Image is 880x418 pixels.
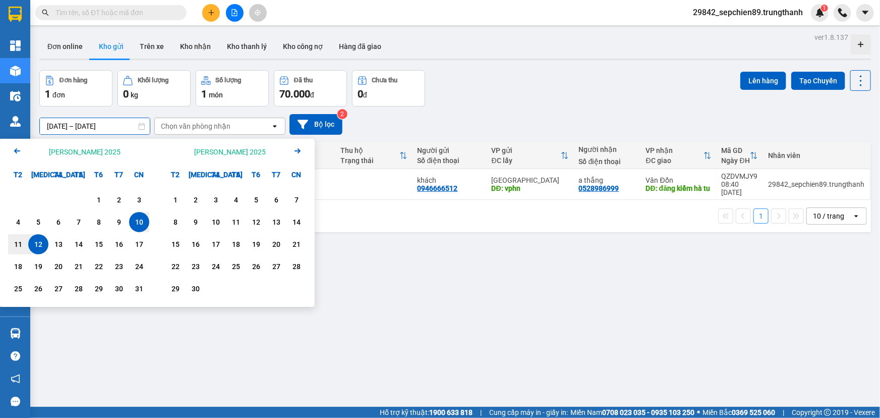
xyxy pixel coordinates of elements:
div: Choose Thứ Năm, tháng 08 28 2025. It's available. [69,279,89,299]
div: 2 [189,194,203,206]
button: Đơn online [39,34,91,59]
div: 7 [289,194,304,206]
div: 26 [249,260,263,273]
div: T2 [165,165,186,185]
div: Choose Thứ Ba, tháng 09 30 2025. It's available. [186,279,206,299]
div: ver 1.8.137 [814,32,848,43]
th: Toggle SortBy [487,142,574,169]
div: [MEDICAL_DATA] [28,165,48,185]
svg: Arrow Left [11,145,23,157]
svg: open [271,122,279,130]
div: Choose Thứ Bảy, tháng 08 9 2025. It's available. [109,212,129,232]
div: Choose Chủ Nhật, tháng 08 31 2025. It's available. [129,279,149,299]
div: [GEOGRAPHIC_DATA] [492,176,569,184]
div: Thu hộ [340,146,399,154]
div: 29 [92,283,106,295]
div: 16 [189,238,203,250]
div: 3 [132,194,146,206]
div: 23 [112,260,126,273]
div: 14 [289,216,304,228]
div: 29 [168,283,183,295]
img: warehouse-icon [10,91,21,101]
div: 4 [229,194,243,206]
div: Choose Thứ Tư, tháng 08 13 2025. It's available. [48,234,69,254]
div: 28 [289,260,304,273]
div: 13 [51,238,66,250]
sup: 2 [337,109,347,119]
div: Choose Thứ Sáu, tháng 09 26 2025. It's available. [246,256,266,277]
div: Choose Thứ Sáu, tháng 08 29 2025. It's available. [89,279,109,299]
button: Kho thanh lý [219,34,275,59]
div: 7 [72,216,86,228]
div: 27 [51,283,66,295]
div: Số điện thoại [418,156,482,165]
img: warehouse-icon [10,328,21,339]
div: 11 [229,216,243,228]
div: 0528986999 [579,184,619,192]
span: file-add [231,9,238,16]
div: T7 [266,165,286,185]
button: aim [249,4,267,22]
img: icon-new-feature [815,8,825,17]
div: Ngày ĐH [722,156,750,165]
div: a thắng [579,176,636,184]
img: logo-vxr [9,7,22,22]
div: QZDVMJY9 [722,172,758,180]
div: Choose Thứ Sáu, tháng 08 8 2025. It's available. [89,212,109,232]
div: Choose Thứ Tư, tháng 08 6 2025. It's available. [48,212,69,232]
div: Số điện thoại [579,158,636,166]
div: Chưa thu [372,77,398,84]
div: Choose Thứ Năm, tháng 09 11 2025. It's available. [226,212,246,232]
div: Người nhận [579,145,636,153]
div: Choose Thứ Bảy, tháng 09 6 2025. It's available. [266,190,286,210]
div: T7 [109,165,129,185]
div: Tạo kho hàng mới [851,34,871,55]
div: Đã thu [294,77,313,84]
div: Choose Thứ Năm, tháng 08 7 2025. It's available. [69,212,89,232]
div: Mã GD [722,146,750,154]
div: 9 [112,216,126,228]
div: 14 [72,238,86,250]
span: | [480,407,482,418]
span: 70.000 [279,88,310,100]
div: khách [418,176,482,184]
div: 24 [209,260,223,273]
div: T5 [69,165,89,185]
button: Đã thu70.000đ [274,70,347,107]
div: Choose Thứ Ba, tháng 09 23 2025. It's available. [186,256,206,277]
div: 8 [168,216,183,228]
strong: 1900 633 818 [429,408,473,416]
button: Tạo Chuyến [791,72,845,90]
div: ĐC lấy [492,156,561,165]
th: Toggle SortBy [717,142,763,169]
div: 19 [249,238,263,250]
div: 20 [51,260,66,273]
div: Choose Thứ Bảy, tháng 08 23 2025. It's available. [109,256,129,277]
div: 12 [249,216,263,228]
div: 3 [209,194,223,206]
div: 5 [249,194,263,206]
div: 08:40 [DATE] [722,180,758,196]
div: Choose Thứ Ba, tháng 09 2 2025. It's available. [186,190,206,210]
span: 1 [201,88,207,100]
div: Choose Thứ Hai, tháng 08 18 2025. It's available. [8,256,28,277]
div: Choose Thứ Sáu, tháng 09 19 2025. It's available. [246,234,266,254]
div: Chọn văn phòng nhận [161,121,230,131]
div: Choose Thứ Ba, tháng 09 16 2025. It's available. [186,234,206,254]
div: Choose Thứ Ba, tháng 08 5 2025. It's available. [28,212,48,232]
button: 1 [753,208,769,224]
strong: 0369 525 060 [732,408,775,416]
div: T6 [89,165,109,185]
span: Miền Nam [570,407,694,418]
div: CN [286,165,307,185]
span: 0 [358,88,363,100]
div: Choose Thứ Ba, tháng 09 9 2025. It's available. [186,212,206,232]
span: Hỗ trợ kỹ thuật: [380,407,473,418]
div: 21 [289,238,304,250]
div: Choose Chủ Nhật, tháng 09 21 2025. It's available. [286,234,307,254]
span: đơn [52,91,65,99]
div: 15 [92,238,106,250]
div: Choose Thứ Hai, tháng 08 25 2025. It's available. [8,279,28,299]
span: 1 [823,5,826,12]
div: Choose Thứ Bảy, tháng 08 2 2025. It's available. [109,190,129,210]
